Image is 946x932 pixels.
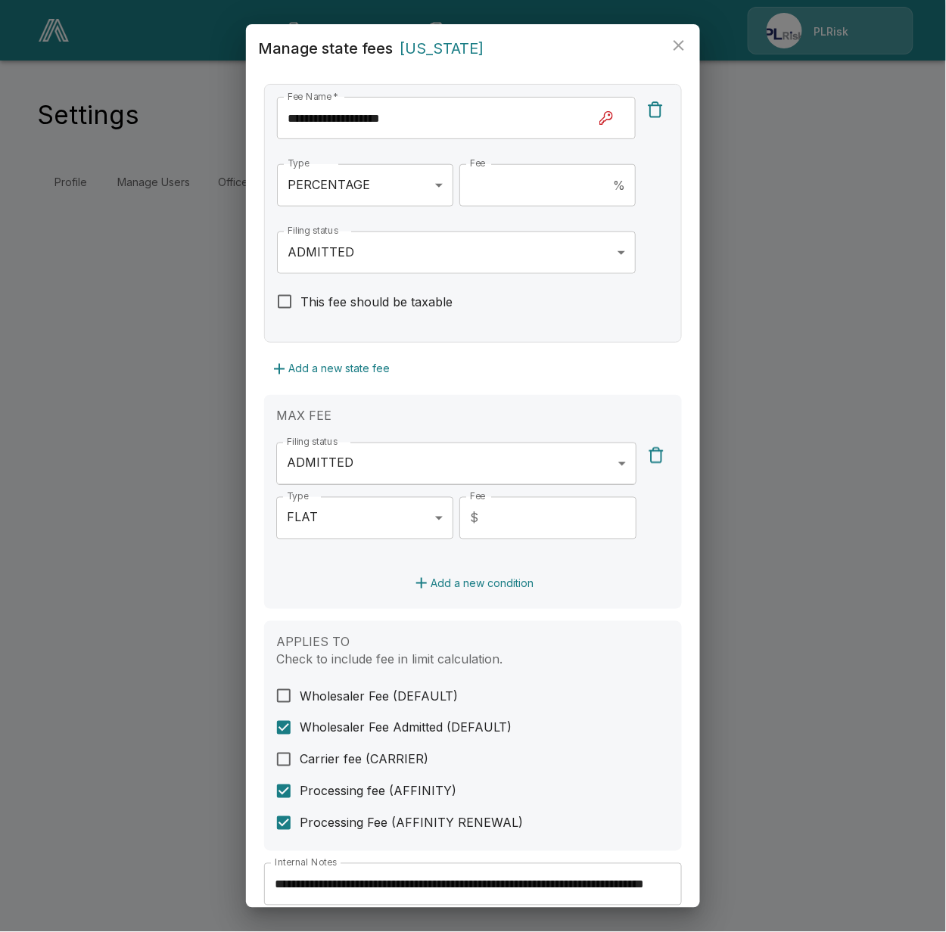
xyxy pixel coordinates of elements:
[277,231,636,274] div: ADMITTED
[300,687,458,705] span: Wholesaler Fee (DEFAULT)
[400,39,484,57] span: [US_STATE]
[287,490,309,503] label: Type
[276,634,350,649] label: APPLIES TO
[470,157,485,170] label: Fee
[275,856,337,869] label: Internal Notes
[288,225,338,238] label: Filing status
[470,509,478,527] p: $
[288,90,338,103] label: Fee Name
[300,750,428,769] span: Carrier fee (CARRIER)
[613,176,625,194] p: %
[646,101,664,119] img: Delete
[300,293,453,311] span: This fee should be taxable
[276,497,453,539] div: FLAT
[287,436,338,449] label: Filing status
[246,24,700,73] h2: Manage state fees
[300,782,456,800] span: Processing fee (AFFINITY)
[288,157,310,170] label: Type
[277,164,453,207] div: PERCENTAGE
[300,719,512,737] span: Wholesaler Fee Admitted (DEFAULT)
[300,814,523,832] span: Processing Fee (AFFINITY RENEWAL)
[470,490,485,503] label: Fee
[276,443,636,485] div: ADMITTED
[406,570,540,598] button: Add a new condition
[276,651,503,666] label: Check to include fee in limit calculation.
[664,30,694,61] button: close
[276,408,331,423] label: MAX FEE
[647,446,665,464] img: Delete
[264,355,396,383] button: Add a new state fee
